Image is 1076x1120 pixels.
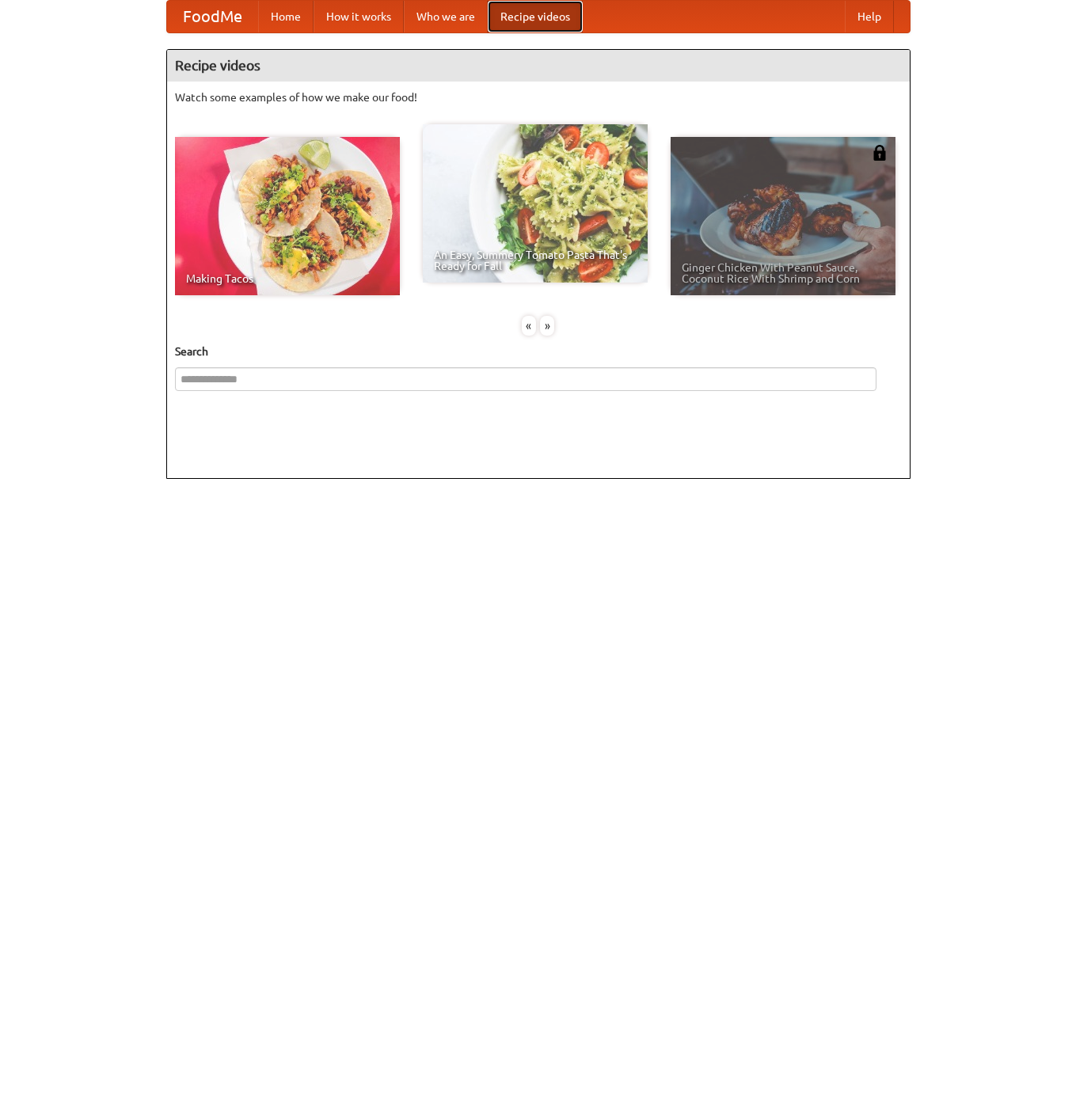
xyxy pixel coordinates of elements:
a: Making Tacos [175,137,400,295]
a: How it works [314,1,404,32]
span: An Easy, Summery Tomato Pasta That's Ready for Fall [434,249,637,271]
div: » [540,316,554,336]
a: An Easy, Summery Tomato Pasta That's Ready for Fall [423,124,648,283]
img: 483408.png [872,145,888,161]
a: Help [845,1,894,32]
a: Home [258,1,314,32]
a: Recipe videos [488,1,583,32]
span: Making Tacos [186,273,389,284]
div: « [522,316,536,336]
a: Who we are [404,1,488,32]
h4: Recipe videos [167,50,910,82]
a: FoodMe [167,1,258,32]
h5: Search [175,344,902,359]
p: Watch some examples of how we make our food! [175,89,902,105]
